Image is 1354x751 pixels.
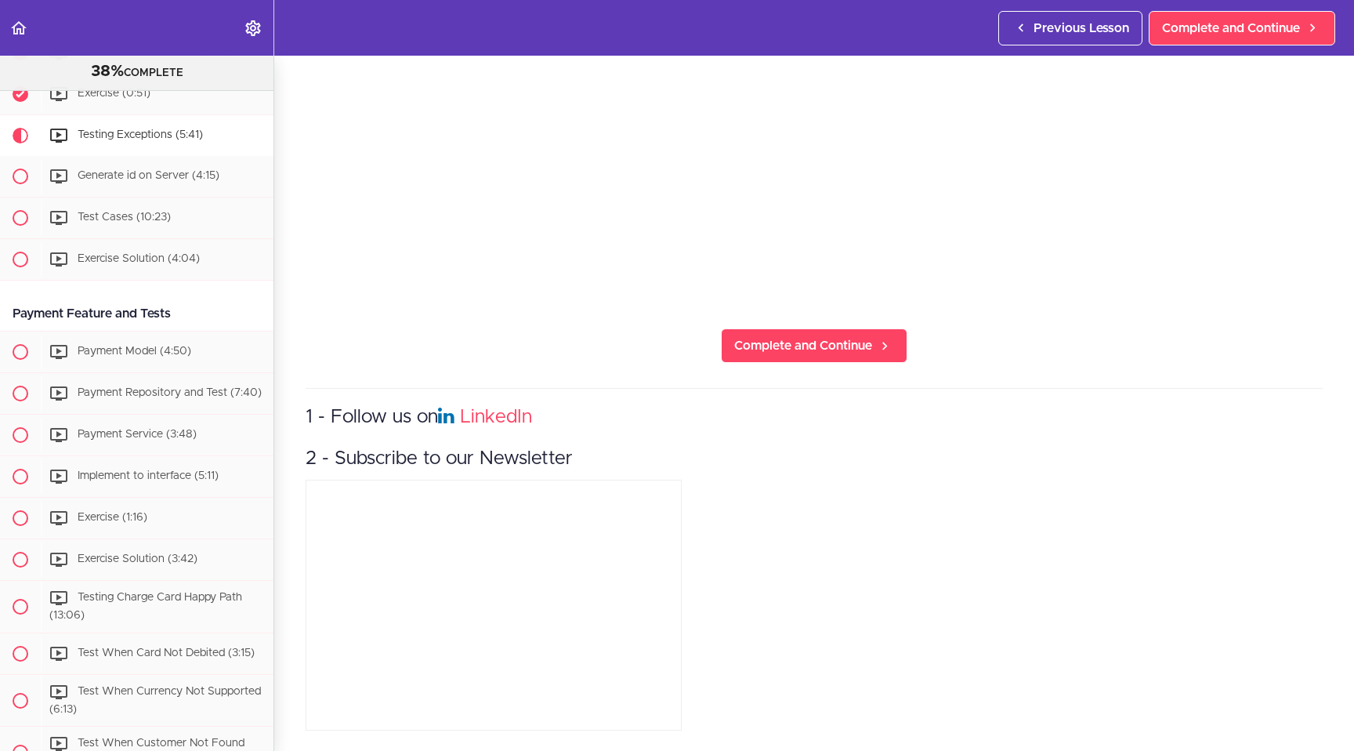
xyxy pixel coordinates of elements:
[78,88,150,99] span: Exercise (0:51)
[721,328,907,363] a: Complete and Continue
[734,336,872,355] span: Complete and Continue
[78,170,219,181] span: Generate id on Server (4:15)
[78,346,191,357] span: Payment Model (4:50)
[78,129,203,140] span: Testing Exceptions (5:41)
[460,408,532,426] a: LinkedIn
[306,446,1323,472] h3: 2 - Subscribe to our Newsletter
[49,592,242,621] span: Testing Charge Card Happy Path (13:06)
[78,429,197,440] span: Payment Service (3:48)
[78,212,171,223] span: Test Cases (10:23)
[9,19,28,38] svg: Back to course curriculum
[244,19,262,38] svg: Settings Menu
[1149,11,1335,45] a: Complete and Continue
[78,648,255,658] span: Test When Card Not Debited (3:15)
[78,470,219,481] span: Implement to interface (5:11)
[78,253,200,264] span: Exercise Solution (4:04)
[20,62,254,82] div: COMPLETE
[78,553,197,564] span: Exercise Solution (3:42)
[1162,19,1300,38] span: Complete and Continue
[306,405,1323,430] h3: 1 - Follow us on
[1034,19,1129,38] span: Previous Lesson
[78,387,262,398] span: Payment Repository and Test (7:40)
[78,512,147,523] span: Exercise (1:16)
[998,11,1142,45] a: Previous Lesson
[91,63,124,79] span: 38%
[49,686,261,715] span: Test When Currency Not Supported (6:13)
